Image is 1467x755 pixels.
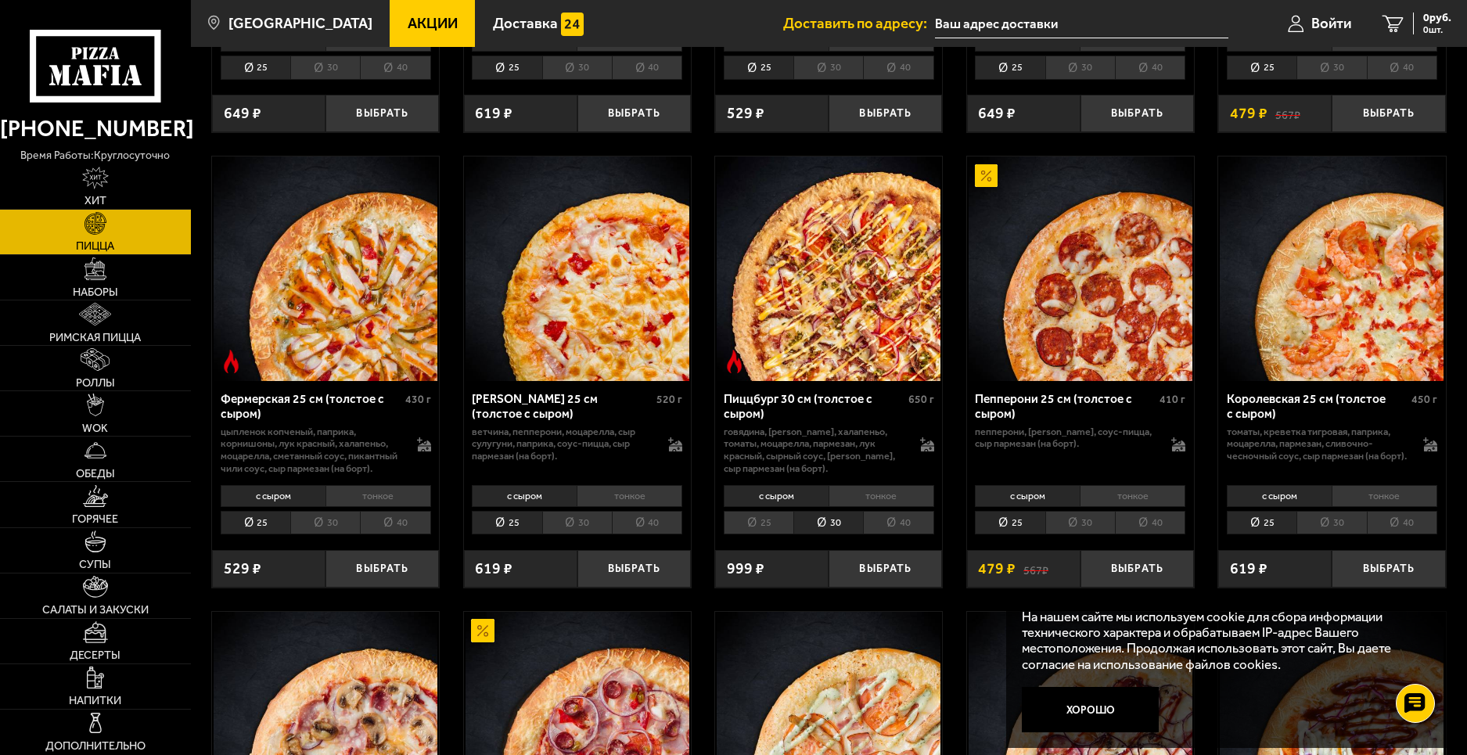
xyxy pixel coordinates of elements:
[472,511,541,535] li: 25
[978,106,1016,121] span: 649 ₽
[1332,485,1437,507] li: тонкое
[829,550,942,588] button: Выбрать
[975,56,1045,80] li: 25
[290,511,360,535] li: 30
[472,485,577,507] li: с сыром
[221,511,290,535] li: 25
[466,156,689,380] img: Прошутто Формаджио 25 см (толстое с сыром)
[42,604,149,615] span: Салаты и закуски
[82,422,108,433] span: WOK
[1227,511,1296,535] li: 25
[975,392,1156,422] div: Пепперони 25 см (толстое с сыром)
[829,95,942,132] button: Выбрать
[84,195,106,206] span: Хит
[1296,56,1366,80] li: 30
[1160,393,1185,406] span: 410 г
[727,561,764,577] span: 999 ₽
[863,511,933,535] li: 40
[472,392,653,422] div: [PERSON_NAME] 25 см (толстое с сыром)
[325,550,439,588] button: Выбрать
[475,106,512,121] span: 619 ₽
[76,468,115,479] span: Обеды
[325,95,439,132] button: Выбрать
[1022,609,1422,672] p: На нашем сайте мы используем cookie для сбора информации технического характера и обрабатываем IP...
[1227,392,1408,422] div: Королевская 25 см (толстое с сыром)
[1227,56,1296,80] li: 25
[472,426,653,462] p: ветчина, пепперони, моцарелла, сыр сулугуни, паприка, соус-пицца, сыр пармезан (на борт).
[69,695,121,706] span: Напитки
[1296,511,1366,535] li: 30
[727,106,764,121] span: 529 ₽
[561,13,584,35] img: 15daf4d41897b9f0e9f617042186c801.svg
[967,156,1194,380] a: АкционныйПепперони 25 см (толстое с сыром)
[221,485,325,507] li: с сыром
[542,56,612,80] li: 30
[360,56,430,80] li: 40
[829,485,934,507] li: тонкое
[1275,106,1300,121] s: 567 ₽
[221,426,401,475] p: цыпленок копченый, паприка, корнишоны, лук красный, халапеньо, моцарелла, сметанный соус, пикантн...
[793,56,863,80] li: 30
[72,513,118,524] span: Горячее
[724,426,904,475] p: говядина, [PERSON_NAME], халапеньо, томаты, моцарелла, пармезан, лук красный, сырный соус, [PERSO...
[1230,561,1267,577] span: 619 ₽
[1367,56,1437,80] li: 40
[76,377,115,388] span: Роллы
[220,350,243,372] img: Острое блюдо
[975,511,1045,535] li: 25
[793,511,863,535] li: 30
[975,426,1156,450] p: пепперони, [PERSON_NAME], соус-пицца, сыр пармезан (на борт).
[723,350,746,372] img: Острое блюдо
[908,393,934,406] span: 650 г
[1080,485,1185,507] li: тонкое
[863,56,933,80] li: 40
[1045,56,1115,80] li: 30
[724,511,793,535] li: 25
[360,511,430,535] li: 40
[724,392,904,422] div: Пиццбург 30 см (толстое с сыром)
[724,56,793,80] li: 25
[1227,485,1332,507] li: с сыром
[969,156,1192,380] img: Пепперони 25 см (толстое с сыром)
[493,16,558,31] span: Доставка
[325,485,431,507] li: тонкое
[471,619,494,642] img: Акционный
[717,156,940,380] img: Пиццбург 30 см (толстое с сыром)
[978,561,1016,577] span: 479 ₽
[214,156,437,380] img: Фермерская 25 см (толстое с сыром)
[73,286,118,297] span: Наборы
[1230,106,1267,121] span: 479 ₽
[472,56,541,80] li: 25
[224,561,261,577] span: 529 ₽
[221,56,290,80] li: 25
[577,485,682,507] li: тонкое
[935,9,1228,38] input: Ваш адрес доставки
[212,156,439,380] a: Острое блюдоФермерская 25 см (толстое с сыром)
[1332,550,1445,588] button: Выбрать
[1411,393,1437,406] span: 450 г
[70,649,120,660] span: Десерты
[975,485,1080,507] li: с сыром
[1218,156,1445,380] a: Королевская 25 см (толстое с сыром)
[1332,95,1445,132] button: Выбрать
[1080,550,1194,588] button: Выбрать
[715,156,942,380] a: Острое блюдоПиццбург 30 см (толстое с сыром)
[612,56,682,80] li: 40
[612,511,682,535] li: 40
[464,156,691,380] a: Прошутто Формаджио 25 см (толстое с сыром)
[79,559,111,570] span: Супы
[577,550,691,588] button: Выбрать
[221,392,401,422] div: Фермерская 25 см (толстое с сыром)
[228,16,372,31] span: [GEOGRAPHIC_DATA]
[783,16,935,31] span: Доставить по адресу:
[724,485,829,507] li: с сыром
[975,164,998,187] img: Акционный
[1423,25,1451,34] span: 0 шт.
[76,240,114,251] span: Пицца
[224,106,261,121] span: 649 ₽
[290,56,360,80] li: 30
[1080,95,1194,132] button: Выбрать
[1220,156,1444,380] img: Королевская 25 см (толстое с сыром)
[405,393,431,406] span: 430 г
[1115,511,1185,535] li: 40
